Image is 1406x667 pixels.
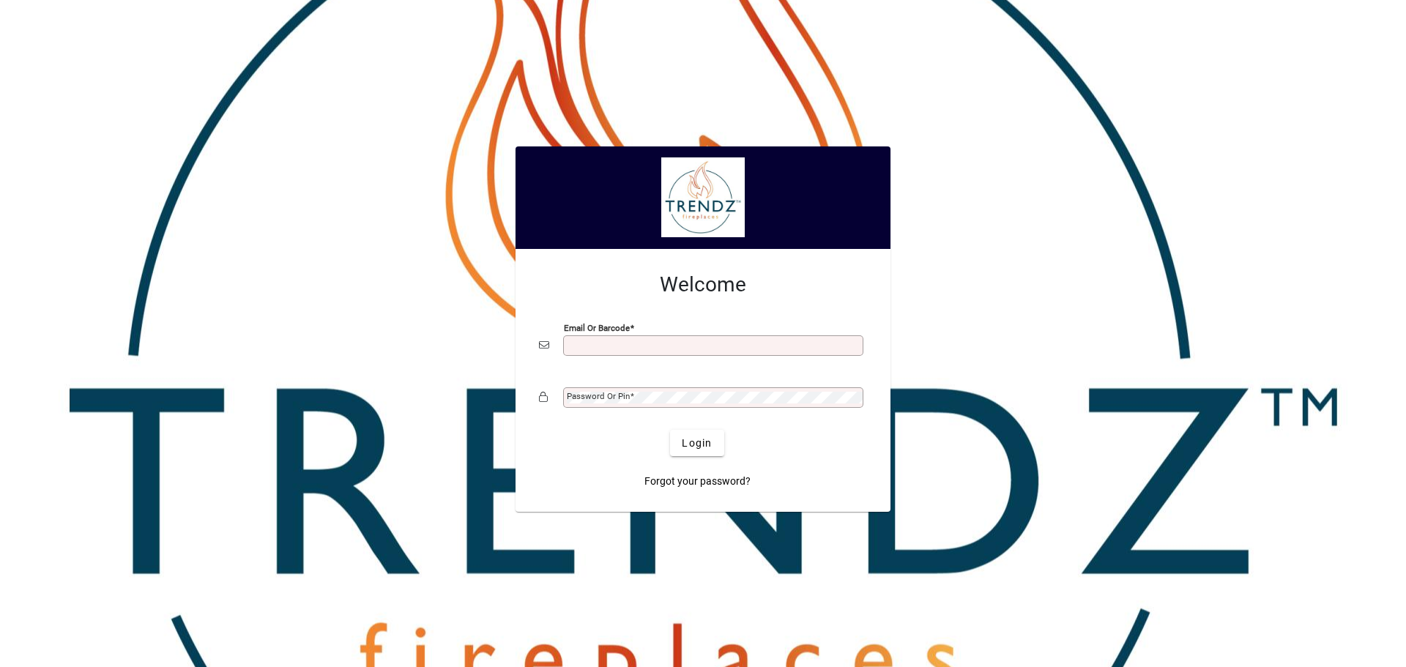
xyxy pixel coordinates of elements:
span: Login [682,436,712,451]
a: Forgot your password? [639,468,756,494]
mat-label: Password or Pin [567,391,630,401]
mat-label: Email or Barcode [564,323,630,333]
span: Forgot your password? [644,474,751,489]
h2: Welcome [539,272,867,297]
button: Login [670,430,724,456]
